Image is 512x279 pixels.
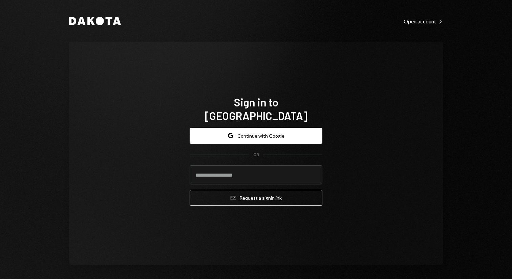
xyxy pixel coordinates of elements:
div: Open account [404,18,443,25]
button: Continue with Google [190,128,322,144]
div: OR [253,152,259,158]
a: Open account [404,17,443,25]
button: Request a signinlink [190,190,322,206]
h1: Sign in to [GEOGRAPHIC_DATA] [190,95,322,122]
